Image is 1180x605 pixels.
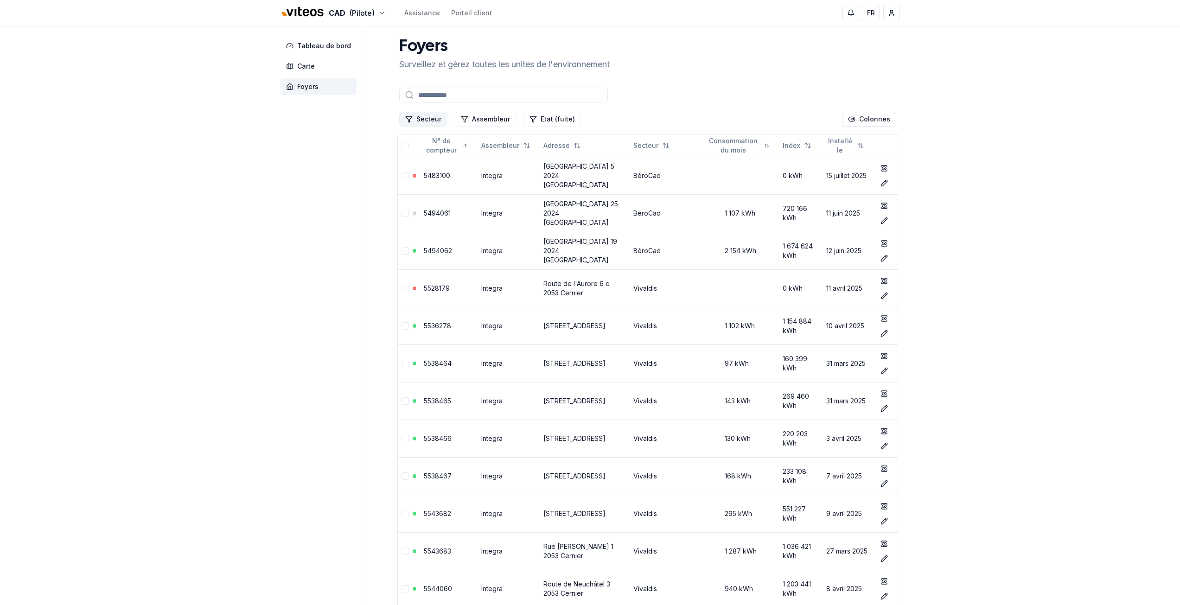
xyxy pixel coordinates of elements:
[543,322,606,330] a: [STREET_ADDRESS]
[633,141,658,150] span: Secteur
[424,509,451,517] a: 5543682
[630,194,702,232] td: BéroCad
[329,7,345,19] span: CAD
[478,420,540,457] td: Integra
[543,359,606,367] a: [STREET_ADDRESS]
[281,38,360,54] a: Tableau de bord
[424,434,452,442] a: 5538466
[424,172,450,179] a: 5483100
[783,171,819,180] div: 0 kWh
[630,382,702,420] td: Vivaldis
[402,510,409,517] button: Sélectionner la ligne
[297,82,319,91] span: Foyers
[823,344,873,382] td: 31 mars 2025
[783,542,819,560] div: 1 036 421 kWh
[424,397,451,405] a: 5538465
[630,157,702,194] td: BéroCad
[783,467,819,485] div: 233 108 kWh
[402,322,409,330] button: Sélectionner la ligne
[706,246,775,255] div: 2 154 kWh
[783,354,819,373] div: 160 399 kWh
[628,138,675,153] button: Not sorted. Click to sort ascending.
[543,237,617,264] a: [GEOGRAPHIC_DATA] 19 2024 [GEOGRAPHIC_DATA]
[281,58,360,75] a: Carte
[424,247,452,255] a: 5494062
[399,112,447,127] button: Filtrer les lignes
[823,382,873,420] td: 31 mars 2025
[523,112,581,127] button: Filtrer les lignes
[281,78,360,95] a: Foyers
[706,136,761,155] span: Consommation du mois
[867,8,875,18] span: FR
[424,359,452,367] a: 5538464
[706,209,775,218] div: 1 107 kWh
[402,247,409,255] button: Sélectionner la ligne
[783,204,819,223] div: 720 166 kWh
[777,138,817,153] button: Not sorted. Click to sort ascending.
[297,62,315,71] span: Carte
[424,547,451,555] a: 5543683
[543,472,606,480] a: [STREET_ADDRESS]
[783,317,819,335] div: 1 154 884 kWh
[630,457,702,495] td: Vivaldis
[783,429,819,448] div: 220 203 kWh
[402,472,409,480] button: Sélectionner la ligne
[402,435,409,442] button: Sélectionner la ligne
[706,321,775,331] div: 1 102 kWh
[476,138,536,153] button: Not sorted. Click to sort ascending.
[478,457,540,495] td: Integra
[630,495,702,532] td: Vivaldis
[701,138,775,153] button: Not sorted. Click to sort ascending.
[630,232,702,269] td: BéroCad
[478,307,540,344] td: Integra
[349,7,375,19] span: (Pilote)
[424,585,452,592] a: 5544060
[402,210,409,217] button: Sélectionner la ligne
[823,420,873,457] td: 3 avril 2025
[543,280,609,297] a: Route de l'Aurore 6 c 2053 Cernier
[478,232,540,269] td: Integra
[706,434,775,443] div: 130 kWh
[424,284,450,292] a: 5528179
[823,457,873,495] td: 7 avril 2025
[706,471,775,481] div: 168 kWh
[543,200,618,226] a: [GEOGRAPHIC_DATA] 25 2024 [GEOGRAPHIC_DATA]
[478,495,540,532] td: Integra
[543,434,606,442] a: [STREET_ADDRESS]
[281,1,325,23] img: Viteos - CAD Logo
[424,472,452,480] a: 5538467
[478,344,540,382] td: Integra
[842,112,896,127] button: Cocher les colonnes
[418,138,474,153] button: Sorted ascending. Click to sort descending.
[281,3,386,23] button: CAD(Pilote)
[481,141,519,150] span: Assembleur
[451,8,492,18] a: Portail client
[783,242,819,260] div: 1 674 624 kWh
[402,172,409,179] button: Sélectionner la ligne
[630,420,702,457] td: Vivaldis
[478,532,540,570] td: Integra
[630,532,702,570] td: Vivaldis
[478,269,540,307] td: Integra
[543,509,606,517] a: [STREET_ADDRESS]
[630,307,702,344] td: Vivaldis
[543,162,614,189] a: [GEOGRAPHIC_DATA] 5 2024 [GEOGRAPHIC_DATA]
[823,269,873,307] td: 11 avril 2025
[478,157,540,194] td: Integra
[402,142,409,149] button: Tout sélectionner
[297,41,351,51] span: Tableau de bord
[402,285,409,292] button: Sélectionner la ligne
[630,344,702,382] td: Vivaldis
[424,209,451,217] a: 5494061
[823,194,873,232] td: 11 juin 2025
[783,504,819,523] div: 551 227 kWh
[706,509,775,518] div: 295 kWh
[424,136,459,155] span: N° de compteur
[823,532,873,570] td: 27 mars 2025
[543,141,570,150] span: Adresse
[538,138,587,153] button: Not sorted. Click to sort ascending.
[783,580,819,598] div: 1 203 441 kWh
[404,8,440,18] a: Assistance
[823,232,873,269] td: 12 juin 2025
[543,542,613,560] a: Rue [PERSON_NAME] 1 2053 Cernier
